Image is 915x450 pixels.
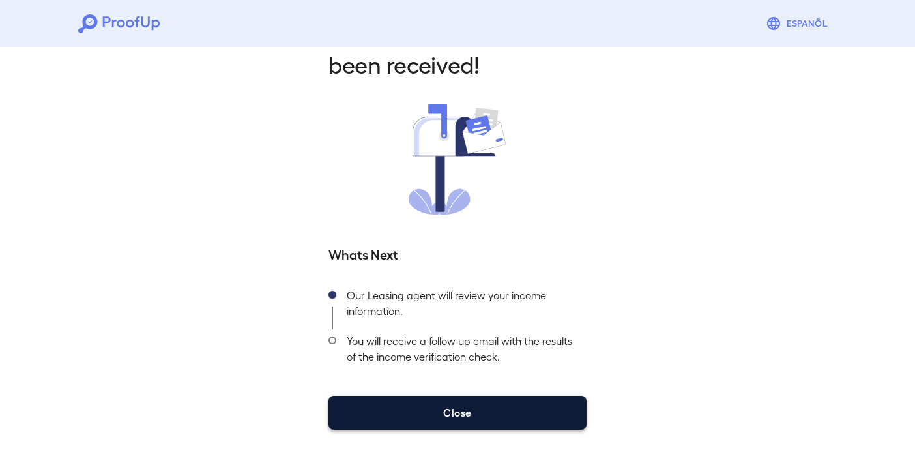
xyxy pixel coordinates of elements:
[328,396,587,430] button: Close
[336,329,587,375] div: You will receive a follow up email with the results of the income verification check.
[328,245,587,263] h5: Whats Next
[328,21,587,78] h2: Your Income info has been received!
[409,104,506,215] img: received.svg
[761,10,837,37] button: Espanõl
[336,284,587,329] div: Our Leasing agent will review your income information.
